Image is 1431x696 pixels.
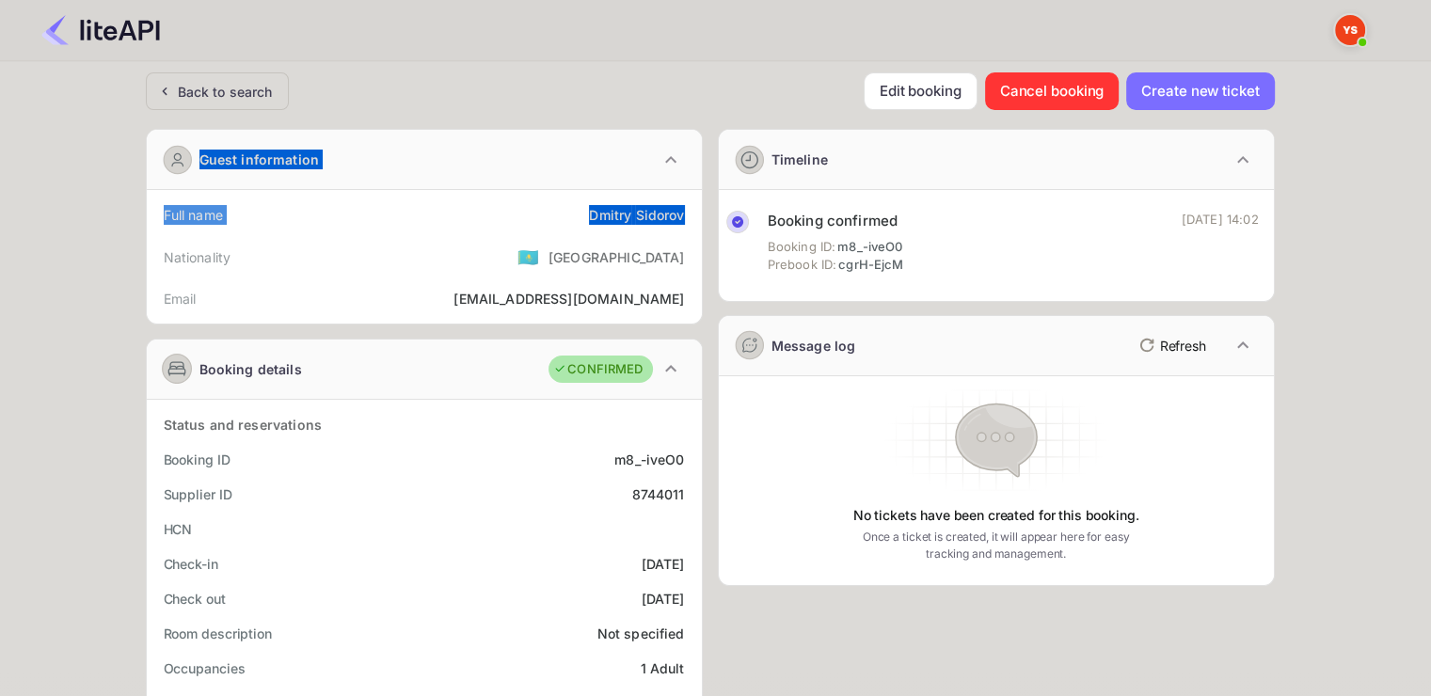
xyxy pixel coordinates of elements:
div: Check out [164,589,226,609]
p: No tickets have been created for this booking. [853,506,1139,525]
div: Check-in [164,554,218,574]
div: HCN [164,519,193,539]
div: Dmitry Sidorov [589,205,684,225]
div: Status and reservations [164,415,322,435]
span: Booking ID: [768,238,836,257]
div: Occupancies [164,658,246,678]
img: Yandex Support [1335,15,1365,45]
div: Full name [164,205,223,225]
img: LiteAPI Logo [41,15,160,45]
div: [EMAIL_ADDRESS][DOMAIN_NAME] [453,289,684,308]
div: [DATE] 14:02 [1182,211,1259,229]
div: CONFIRMED [553,360,643,379]
span: United States [517,240,539,274]
div: [DATE] [642,589,685,609]
button: Refresh [1128,330,1214,360]
span: m8_-iveO0 [837,238,902,257]
div: Supplier ID [164,484,232,504]
span: cgrH-EjcM [838,256,903,275]
div: 1 Adult [640,658,684,678]
span: Prebook ID: [768,256,837,275]
div: Room description [164,624,272,643]
div: Timeline [771,150,828,169]
button: Cancel booking [985,72,1120,110]
div: Guest information [199,150,320,169]
div: Booking ID [164,450,231,469]
div: Booking confirmed [768,211,904,232]
button: Create new ticket [1126,72,1274,110]
p: Once a ticket is created, it will appear here for easy tracking and management. [848,529,1145,562]
div: Message log [771,336,856,356]
div: [GEOGRAPHIC_DATA] [549,247,685,267]
div: Back to search [178,82,273,102]
div: 8744011 [631,484,684,504]
div: [DATE] [642,554,685,574]
div: m8_-iveO0 [614,450,684,469]
div: Email [164,289,197,308]
div: Booking details [199,359,302,379]
button: Edit booking [864,72,978,110]
p: Refresh [1160,336,1206,356]
div: Not specified [597,624,685,643]
div: Nationality [164,247,231,267]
